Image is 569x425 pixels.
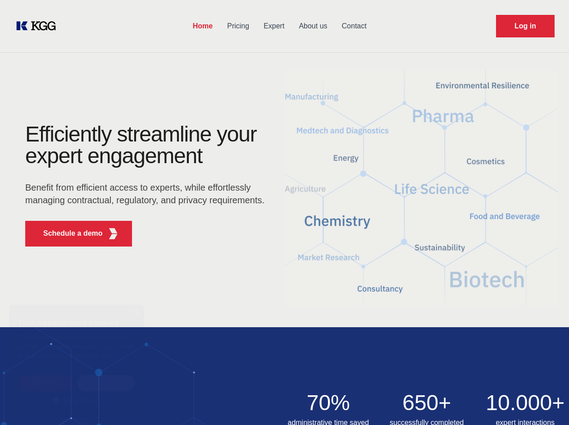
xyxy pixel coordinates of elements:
a: Cookie Policy [18,353,128,368]
a: Pricing [220,14,256,38]
p: Benefit from efficient access to experts, while effortlessly managing contractual, regulatory, an... [25,181,270,206]
span: Show details [63,398,101,403]
button: Schedule a demoKGG Fifth Element RED [25,221,132,247]
img: KGG Fifth Element RED [108,228,119,239]
a: Home [186,14,220,38]
div: Decline all [77,375,135,391]
h2: 70% [285,392,373,414]
div: This website uses cookies [18,311,135,333]
div: Accept all [18,375,73,391]
img: KGG Fifth Element RED [285,59,559,318]
h2: 650+ [383,392,471,414]
a: KOL Knowledge Platform: Talk to Key External Experts (KEE) [14,19,63,33]
div: Close [133,309,140,316]
a: Request Demo [496,15,555,37]
a: Expert [256,14,291,38]
h1: Efficiently streamline your expert engagement [25,123,270,167]
p: Schedule a demo [43,228,103,239]
a: Contact [335,14,374,38]
div: Show details [18,396,135,405]
span: This website uses cookies to improve user experience. By using our website you consent to all coo... [18,334,134,359]
a: About us [291,14,334,38]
